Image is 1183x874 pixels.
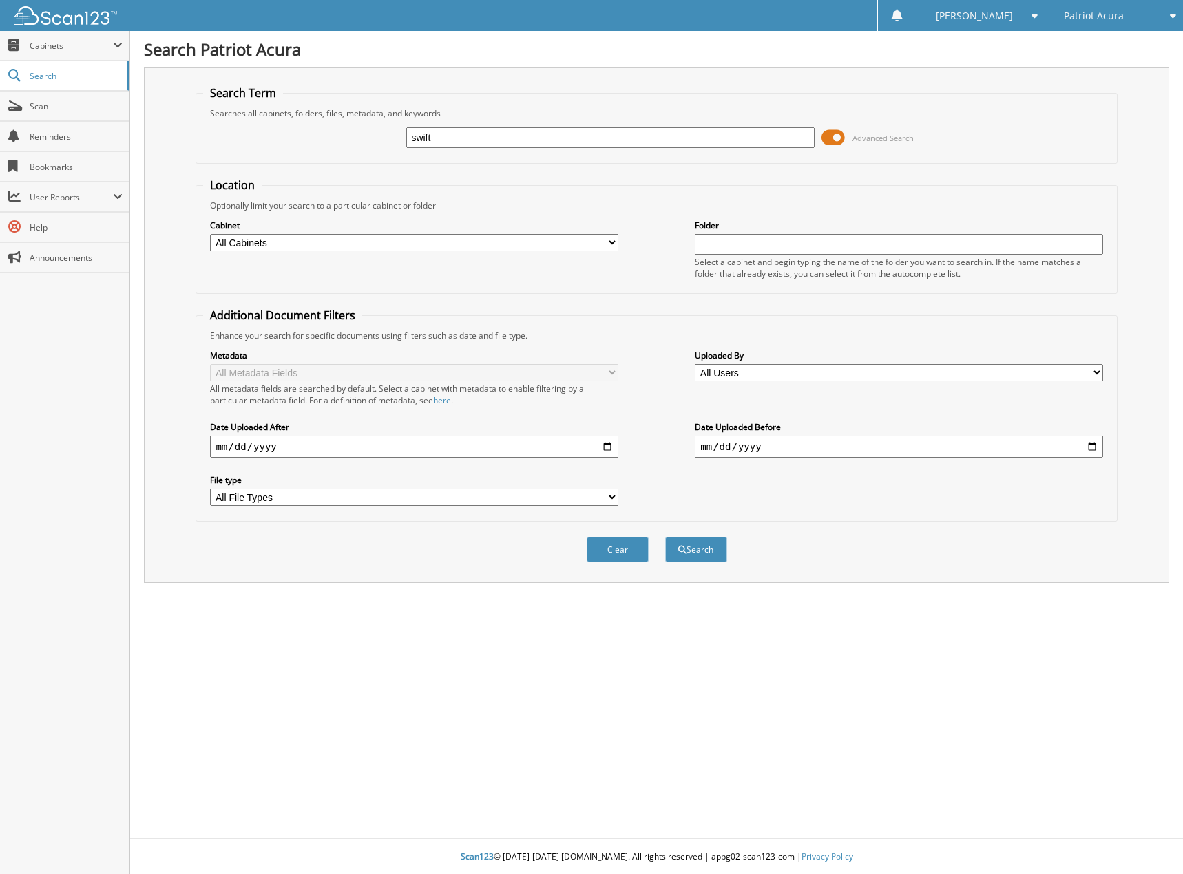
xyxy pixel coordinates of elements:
div: Select a cabinet and begin typing the name of the folder you want to search in. If the name match... [695,256,1102,279]
span: Scan123 [461,851,494,862]
span: Cabinets [30,40,113,52]
span: User Reports [30,191,113,203]
a: here [433,394,451,406]
span: [PERSON_NAME] [936,12,1013,20]
legend: Additional Document Filters [203,308,362,323]
input: end [695,436,1102,458]
iframe: Chat Widget [1114,808,1183,874]
div: Enhance your search for specific documents using filters such as date and file type. [203,330,1109,341]
span: Search [30,70,121,82]
div: All metadata fields are searched by default. Select a cabinet with metadata to enable filtering b... [210,383,618,406]
span: Patriot Acura [1064,12,1124,20]
label: Uploaded By [695,350,1102,361]
span: Reminders [30,131,123,142]
span: Scan [30,100,123,112]
span: Bookmarks [30,161,123,173]
span: Help [30,222,123,233]
label: Folder [695,220,1102,231]
label: Date Uploaded Before [695,421,1102,433]
img: scan123-logo-white.svg [14,6,117,25]
div: Searches all cabinets, folders, files, metadata, and keywords [203,107,1109,119]
button: Clear [587,537,649,562]
input: start [210,436,618,458]
label: Cabinet [210,220,618,231]
span: Announcements [30,252,123,264]
span: Advanced Search [852,133,914,143]
label: Date Uploaded After [210,421,618,433]
label: File type [210,474,618,486]
button: Search [665,537,727,562]
legend: Location [203,178,262,193]
label: Metadata [210,350,618,361]
legend: Search Term [203,85,283,100]
div: Optionally limit your search to a particular cabinet or folder [203,200,1109,211]
div: © [DATE]-[DATE] [DOMAIN_NAME]. All rights reserved | appg02-scan123-com | [130,840,1183,874]
a: Privacy Policy [802,851,853,862]
h1: Search Patriot Acura [144,38,1169,61]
